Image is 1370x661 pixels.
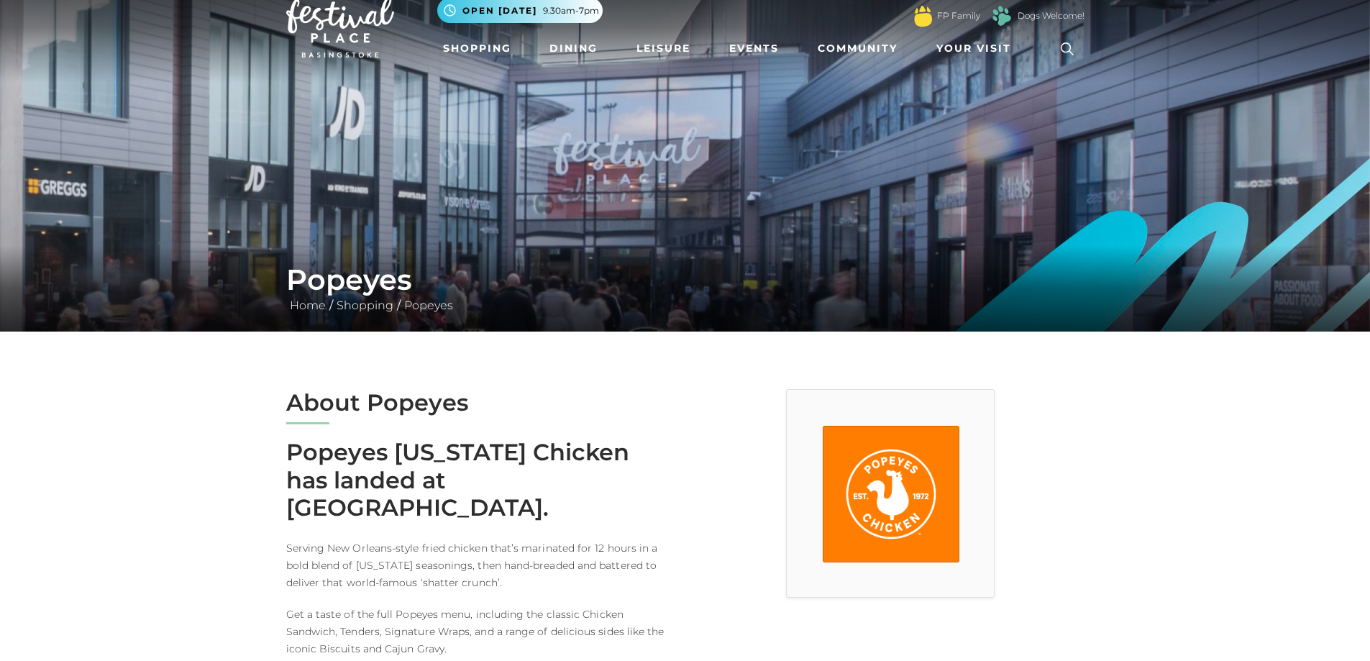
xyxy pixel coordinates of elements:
span: Your Visit [936,41,1011,56]
a: Home [286,298,329,312]
a: Dogs Welcome! [1018,9,1084,22]
h2: Popeyes [US_STATE] Chicken has landed at [GEOGRAPHIC_DATA]. [286,439,675,521]
a: Popeyes [401,298,457,312]
span: 9.30am-7pm [543,4,599,17]
p: Get a taste of the full Popeyes menu, including the classic Chicken Sandwich, Tenders, Signature ... [286,606,675,657]
h2: About Popeyes [286,389,675,416]
a: Shopping [437,35,517,62]
a: Your Visit [931,35,1024,62]
h1: Popeyes [286,263,1084,297]
a: Events [723,35,785,62]
a: Community [812,35,903,62]
div: / / [275,263,1095,314]
p: Serving New Orleans-style fried chicken that’s marinated for 12 hours in a bold blend of [US_STAT... [286,539,675,591]
a: FP Family [937,9,980,22]
a: Leisure [631,35,696,62]
span: Open [DATE] [462,4,537,17]
a: Shopping [333,298,397,312]
a: Dining [544,35,603,62]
